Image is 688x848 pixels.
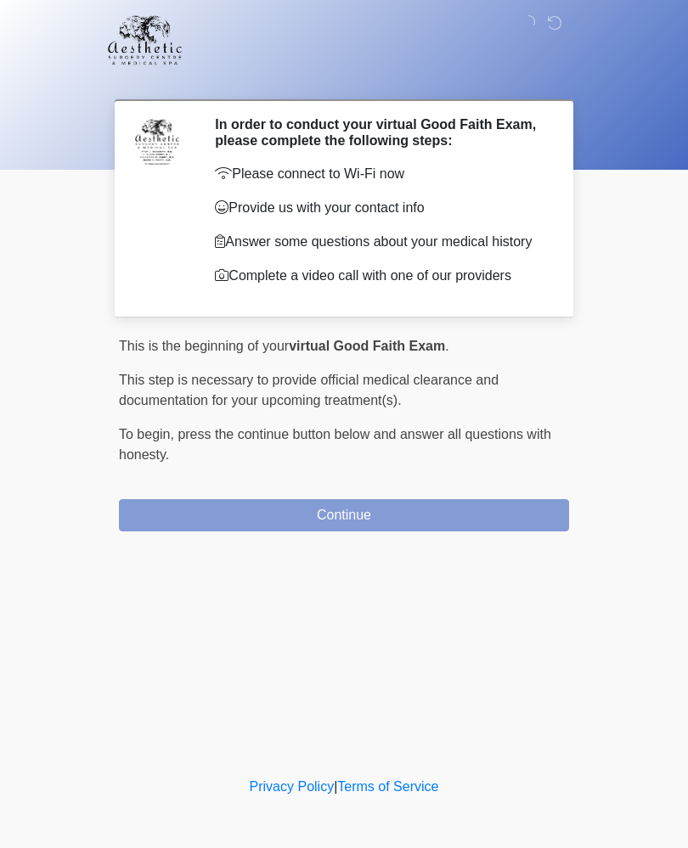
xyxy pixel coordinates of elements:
[445,339,448,353] span: .
[119,499,569,531] button: Continue
[119,339,289,353] span: This is the beginning of your
[215,116,544,149] h2: In order to conduct your virtual Good Faith Exam, please complete the following steps:
[334,779,337,794] a: |
[119,427,551,462] span: press the continue button below and answer all questions with honesty.
[119,427,178,441] span: To begin,
[119,373,499,407] span: This step is necessary to provide official medical clearance and documentation for your upcoming ...
[132,116,183,167] img: Agent Avatar
[289,339,445,353] strong: virtual Good Faith Exam
[250,779,335,794] a: Privacy Policy
[215,232,544,252] p: Answer some questions about your medical history
[215,164,544,184] p: Please connect to Wi-Fi now
[215,266,544,286] p: Complete a video call with one of our providers
[102,13,188,67] img: Aesthetic Surgery Centre, PLLC Logo
[215,198,544,218] p: Provide us with your contact info
[337,779,438,794] a: Terms of Service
